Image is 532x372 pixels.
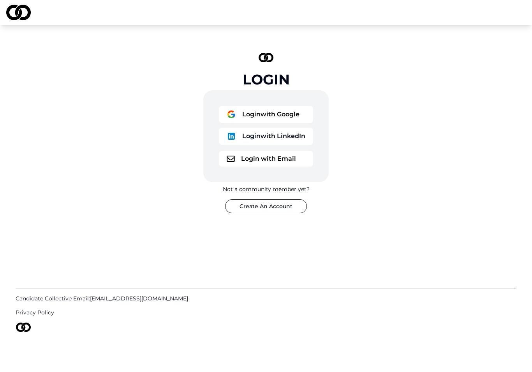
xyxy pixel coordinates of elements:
[219,106,313,123] button: logoLoginwith Google
[227,156,235,162] img: logo
[16,295,516,302] a: Candidate Collective Email:[EMAIL_ADDRESS][DOMAIN_NAME]
[6,5,31,20] img: logo
[259,53,273,62] img: logo
[227,132,236,141] img: logo
[225,199,307,213] button: Create An Account
[16,323,31,332] img: logo
[243,72,290,87] div: Login
[223,185,310,193] div: Not a community member yet?
[219,151,313,167] button: logoLogin with Email
[90,295,188,302] span: [EMAIL_ADDRESS][DOMAIN_NAME]
[16,309,516,316] a: Privacy Policy
[219,128,313,145] button: logoLoginwith LinkedIn
[227,110,236,119] img: logo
